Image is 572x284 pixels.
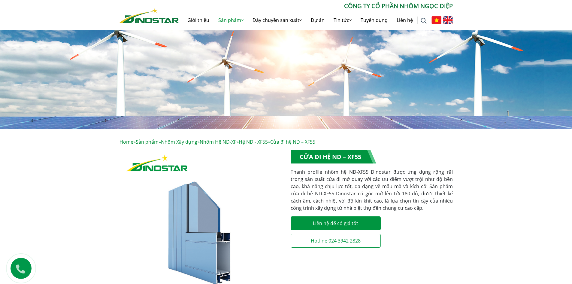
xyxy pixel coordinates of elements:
a: Nhôm Xây dựng [161,139,197,145]
span: Thanh profile nhôm hệ ND-XF55 Dinostar được ứng dụng rộng rãi trong sản xuất cửa đi mở quay với c... [291,169,453,211]
p: CÔNG TY CỔ PHẦN NHÔM NGỌC DIỆP [179,2,453,11]
a: Tin tức [329,11,356,30]
a: Hệ ND - XF55 [239,139,268,145]
a: Hotline 024 3942 2828 [291,234,381,248]
h1: Cửa đi hệ ND – XF55 [291,150,376,163]
span: Cửa đi hệ ND – XF55 [270,139,315,145]
a: Liên hệ [392,11,417,30]
span: » » » » » [120,139,315,145]
a: Dây chuyền sản xuất [248,11,306,30]
a: Home [120,139,133,145]
a: Liên hệ để có giá tốt [291,216,381,230]
a: Giới thiệu [183,11,214,30]
a: Tuyển dụng [356,11,392,30]
img: Nhôm Dinostar [120,8,179,23]
a: Nhôm Hệ ND-XF [200,139,236,145]
a: Sản phẩm [214,11,248,30]
img: English [443,16,453,24]
a: Dự án [306,11,329,30]
img: Tiếng Việt [431,16,441,24]
img: search [421,18,427,24]
a: Sản phẩm [136,139,159,145]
